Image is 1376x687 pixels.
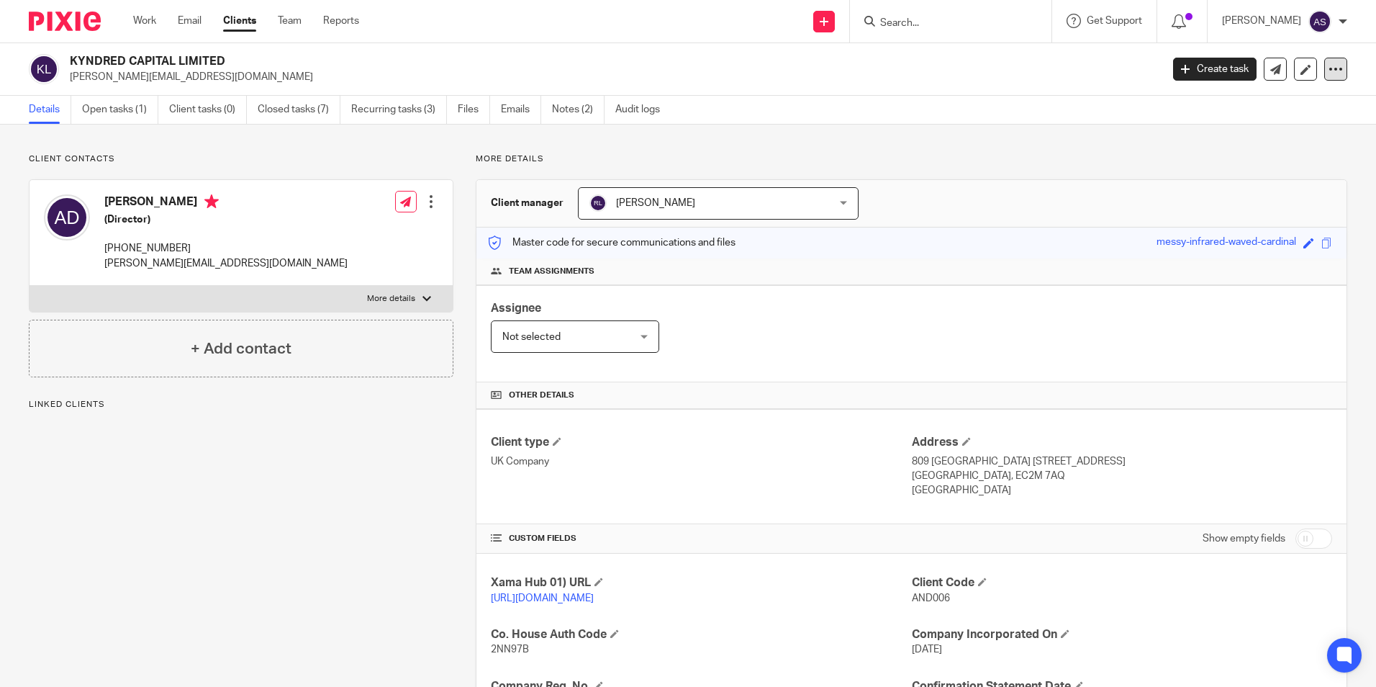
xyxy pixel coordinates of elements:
a: Reports [323,14,359,28]
img: svg%3E [29,54,59,84]
h4: Xama Hub 01) URL [491,575,911,591]
a: Files [458,96,490,124]
img: svg%3E [44,194,90,241]
p: [PERSON_NAME][EMAIL_ADDRESS][DOMAIN_NAME] [70,70,1151,84]
span: [DATE] [912,645,942,655]
p: [PHONE_NUMBER] [104,241,348,256]
img: Pixie [29,12,101,31]
h4: Address [912,435,1332,450]
p: [GEOGRAPHIC_DATA], EC2M 7AQ [912,469,1332,483]
div: messy-infrared-waved-cardinal [1157,235,1296,251]
p: More details [367,293,415,305]
h4: Client Code [912,575,1332,591]
input: Search [879,17,1008,30]
span: Assignee [491,302,541,314]
p: [PERSON_NAME][EMAIL_ADDRESS][DOMAIN_NAME] [104,256,348,271]
p: Linked clients [29,399,453,410]
a: Emails [501,96,541,124]
a: Work [133,14,156,28]
a: Closed tasks (7) [258,96,340,124]
img: svg%3E [1308,10,1331,33]
span: Not selected [502,332,561,342]
span: [PERSON_NAME] [616,198,695,208]
i: Primary [204,194,219,209]
p: 809 [GEOGRAPHIC_DATA] [STREET_ADDRESS] [912,454,1332,469]
p: More details [476,153,1347,165]
p: [GEOGRAPHIC_DATA] [912,483,1332,498]
a: Audit logs [615,96,671,124]
a: Open tasks (1) [82,96,158,124]
p: [PERSON_NAME] [1222,14,1301,28]
label: Show empty fields [1203,531,1285,546]
h3: Client manager [491,196,563,210]
span: Other details [509,390,574,401]
p: Master code for secure communications and files [487,235,735,250]
h4: [PERSON_NAME] [104,194,348,212]
span: AND006 [912,593,950,603]
h4: + Add contact [191,338,291,360]
h5: (Director) [104,212,348,227]
h4: Company Incorporated On [912,627,1332,642]
a: Email [178,14,202,28]
a: Team [278,14,302,28]
span: 2NN97B [491,645,529,655]
p: Client contacts [29,153,453,165]
h2: KYNDRED CAPITAL LIMITED [70,54,935,69]
a: [URL][DOMAIN_NAME] [491,593,594,603]
h4: Co. House Auth Code [491,627,911,642]
a: Client tasks (0) [169,96,247,124]
a: Create task [1173,58,1257,81]
a: Recurring tasks (3) [351,96,447,124]
a: Notes (2) [552,96,605,124]
a: Clients [223,14,256,28]
p: UK Company [491,454,911,469]
img: svg%3E [589,194,607,212]
h4: Client type [491,435,911,450]
span: Get Support [1087,16,1142,26]
a: Details [29,96,71,124]
span: Team assignments [509,266,594,277]
h4: CUSTOM FIELDS [491,533,911,544]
